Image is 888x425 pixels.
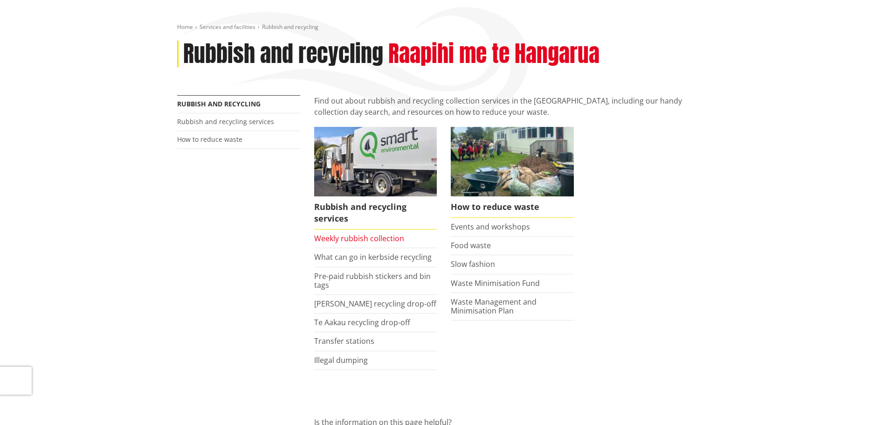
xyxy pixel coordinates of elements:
a: Weekly rubbish collection [314,233,404,244]
a: Waste Minimisation Fund [451,278,540,288]
img: Reducing waste [451,127,574,196]
span: Rubbish and recycling [262,23,318,31]
a: Services and facilities [200,23,255,31]
a: Pre-paid rubbish stickers and bin tags [314,271,431,290]
a: How to reduce waste [177,135,242,144]
a: Illegal dumping [314,355,368,365]
a: Events and workshops [451,222,530,232]
a: Transfer stations [314,336,374,346]
a: How to reduce waste [451,127,574,218]
p: Find out about rubbish and recycling collection services in the [GEOGRAPHIC_DATA], including our ... [314,95,711,118]
a: What can go in kerbside recycling [314,252,432,262]
a: Te Aakau recycling drop-off [314,317,410,327]
h1: Rubbish and recycling [183,41,383,68]
a: Home [177,23,193,31]
a: Rubbish and recycling [177,99,261,108]
a: Rubbish and recycling services [177,117,274,126]
span: Rubbish and recycling services [314,196,437,230]
a: Food waste [451,240,491,251]
h2: Raapihi me te Hangarua [388,41,599,68]
a: Rubbish and recycling services [314,127,437,230]
a: Slow fashion [451,259,495,269]
img: Rubbish and recycling services [314,127,437,196]
nav: breadcrumb [177,23,711,31]
a: [PERSON_NAME] recycling drop-off [314,299,436,309]
span: How to reduce waste [451,196,574,218]
a: Waste Management and Minimisation Plan [451,297,537,316]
